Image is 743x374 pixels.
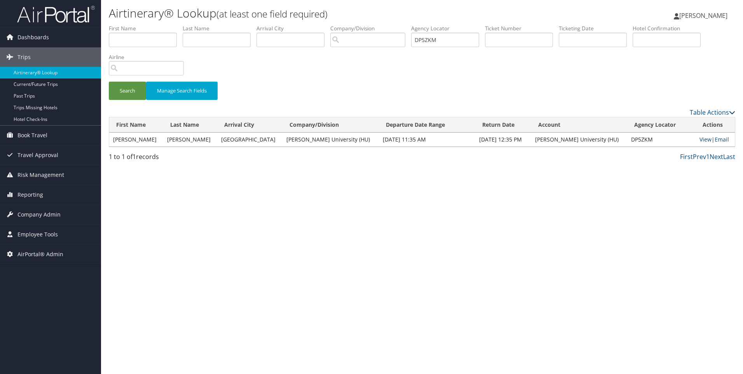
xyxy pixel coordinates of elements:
a: View [699,136,712,143]
a: Email [715,136,729,143]
span: Book Travel [17,126,47,145]
label: Arrival City [256,24,330,32]
td: [DATE] 12:35 PM [475,133,531,147]
span: Reporting [17,185,43,204]
th: Actions [696,117,735,133]
span: Risk Management [17,165,64,185]
a: Next [710,152,723,161]
span: Dashboards [17,28,49,47]
span: Employee Tools [17,225,58,244]
label: Ticket Number [485,24,559,32]
td: DP5ZKM [627,133,696,147]
th: Last Name: activate to sort column ascending [163,117,217,133]
td: [DATE] 11:35 AM [379,133,476,147]
label: Ticketing Date [559,24,633,32]
th: Return Date: activate to sort column ascending [475,117,531,133]
a: Last [723,152,735,161]
span: Travel Approval [17,145,58,165]
a: Prev [693,152,706,161]
th: Account: activate to sort column ascending [531,117,627,133]
td: [PERSON_NAME] [163,133,217,147]
th: Company/Division [283,117,378,133]
th: Agency Locator: activate to sort column ascending [627,117,696,133]
label: First Name [109,24,183,32]
span: Company Admin [17,205,61,224]
label: Agency Locator [411,24,485,32]
th: Arrival City: activate to sort column ascending [217,117,283,133]
span: [PERSON_NAME] [679,11,727,20]
td: [PERSON_NAME] University (HU) [531,133,627,147]
span: 1 [133,152,136,161]
a: 1 [706,152,710,161]
h1: Airtinerary® Lookup [109,5,527,21]
td: [PERSON_NAME] University (HU) [283,133,378,147]
span: Trips [17,47,31,67]
button: Search [109,82,146,100]
a: Table Actions [690,108,735,117]
label: Company/Division [330,24,411,32]
th: Departure Date Range: activate to sort column ascending [379,117,476,133]
button: Manage Search Fields [146,82,218,100]
a: First [680,152,693,161]
div: 1 to 1 of records [109,152,257,165]
label: Hotel Confirmation [633,24,706,32]
label: Airline [109,53,190,61]
td: | [696,133,735,147]
img: airportal-logo.png [17,5,95,23]
td: [PERSON_NAME] [109,133,163,147]
a: [PERSON_NAME] [674,4,735,27]
span: AirPortal® Admin [17,245,63,264]
td: [GEOGRAPHIC_DATA] [217,133,283,147]
label: Last Name [183,24,256,32]
th: First Name: activate to sort column ascending [109,117,163,133]
small: (at least one field required) [216,7,328,20]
